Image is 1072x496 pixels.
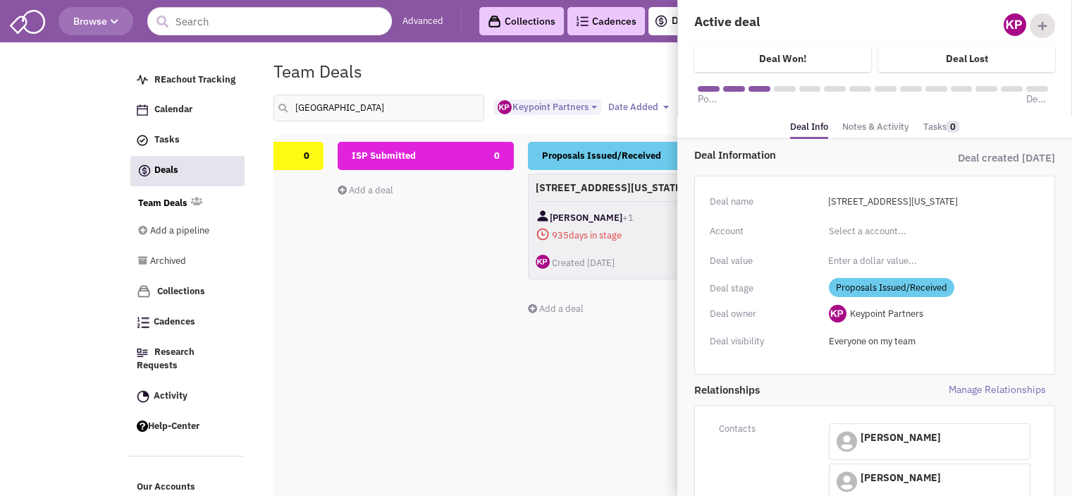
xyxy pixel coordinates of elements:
[1026,92,1048,106] span: Deal Won
[542,150,661,162] span: Proposals Issued/Received
[130,127,244,154] a: Tasks
[137,390,149,403] img: Activity.png
[1030,13,1055,38] div: Add Collaborator
[698,92,720,106] span: Potential Sites
[820,250,1040,272] input: Enter a dollar value...
[154,316,195,328] span: Cadences
[710,332,820,351] div: Deal visibility
[137,284,151,298] img: icon-collection-lavender.png
[130,278,244,306] a: Collections
[137,162,152,179] img: icon-deals.svg
[58,7,133,35] button: Browse
[923,117,959,138] a: Tasks
[479,7,564,35] a: Collections
[130,309,244,336] a: Cadences
[790,117,828,140] a: Deal Info
[694,382,875,397] span: Relationships
[550,209,622,226] span: [PERSON_NAME]
[528,303,584,315] a: Add a deal
[130,156,245,186] a: Deals
[710,305,820,323] div: Deal owner
[710,193,820,211] div: Deal name
[154,73,235,85] span: REachout Tracking
[622,209,634,226] span: +1
[829,330,1030,353] input: Select a privacy option...
[552,257,615,269] span: Created [DATE]
[710,222,820,241] div: Account
[494,142,500,170] span: 0
[850,308,923,320] span: Keypoint Partners
[875,382,1055,397] span: Manage Relationships
[130,339,244,380] a: Research Requests
[157,285,205,297] span: Collections
[654,13,668,30] img: icon-deals.svg
[694,13,865,30] h4: Active deal
[130,413,244,440] a: Help-Center
[567,7,645,35] a: Cadences
[137,346,195,372] span: Research Requests
[608,101,658,113] span: Date Added
[694,147,875,162] div: Deal Information
[536,227,550,241] img: icon-daysinstage-red.png
[710,252,820,270] div: Deal value
[138,197,187,210] a: Team Deals
[137,104,148,116] img: Calendar.png
[488,15,501,28] img: icon-collection-lavender-black.svg
[338,184,393,196] a: Add a deal
[130,97,244,123] a: Calendar
[352,150,416,162] span: ISP Submitted
[402,15,443,28] a: Advanced
[10,7,45,34] img: SmartAdmin
[842,117,909,138] a: Notes & Activity
[759,52,806,65] h4: Deal Won!
[137,481,195,493] span: Our Accounts
[130,67,244,94] a: REachout Tracking
[137,421,148,432] img: help.png
[536,181,696,194] h4: [STREET_ADDRESS][US_STATE]
[603,99,673,115] button: Date Added
[147,7,392,35] input: Search
[73,15,118,28] span: Browse
[137,349,148,357] img: Research.png
[138,248,224,275] a: Archived
[498,100,512,114] img: ny_GipEnDU-kinWYCc5EwQ.png
[154,134,180,146] span: Tasks
[536,209,550,223] img: Contact Image
[304,142,309,170] span: 0
[154,389,187,401] span: Activity
[861,431,941,444] span: [PERSON_NAME]
[710,279,820,298] div: Deal stage
[137,135,148,146] img: icon-tasks.png
[498,101,588,113] span: Keypoint Partners
[875,147,1055,169] div: Deal created [DATE]
[675,99,720,115] button: States
[820,190,1040,213] input: Enter a deal name...
[273,62,362,80] h1: Team Deals
[947,121,959,133] span: 0
[273,95,485,121] input: Search deals
[130,383,244,410] a: Activity
[137,317,149,328] img: Cadences_logo.png
[946,52,988,65] h4: Deal Lost
[154,104,192,116] span: Calendar
[138,218,224,245] a: Add a pipeline
[552,229,569,241] span: 935
[576,16,589,26] img: Cadences_logo.png
[1004,13,1026,36] img: ny_GipEnDU-kinWYCc5EwQ.png
[710,420,820,438] div: Contacts
[829,220,950,243] input: Select a account...
[829,278,954,297] span: Proposals Issued/Received
[493,99,601,116] button: Keypoint Partners
[861,471,941,484] span: [PERSON_NAME]
[654,13,698,30] a: Deals
[536,226,696,244] span: days in stage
